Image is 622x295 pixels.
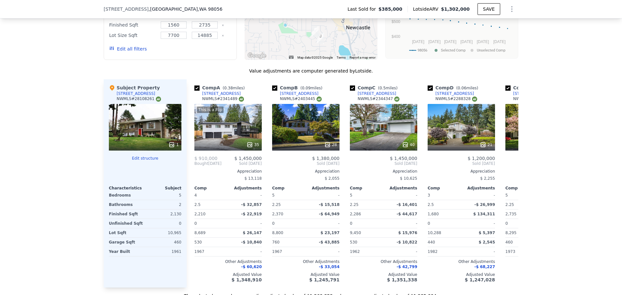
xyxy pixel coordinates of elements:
[194,221,197,226] span: 0
[505,169,573,174] div: Appreciation
[461,186,495,191] div: Adjustments
[441,48,466,52] text: Selected Comp
[428,247,460,256] div: 1982
[298,86,325,90] span: ( miles)
[194,247,227,256] div: 1967
[194,85,247,91] div: Comp A
[194,200,227,209] div: 2.5
[350,247,382,256] div: 1962
[104,6,149,12] span: [STREET_ADDRESS]
[350,259,417,264] div: Other Adjustments
[146,238,181,247] div: 460
[241,202,262,207] span: -$ 32,857
[428,169,495,174] div: Appreciation
[239,96,244,102] img: NWMLS Logo
[435,96,477,102] div: NWMLS # 2288328
[428,259,495,264] div: Other Adjustments
[146,228,181,237] div: 10,965
[109,31,157,40] div: Lot Size Sqft
[513,96,555,102] div: NWMLS # 2371430
[474,265,495,269] span: -$ 68,227
[384,186,417,191] div: Adjustments
[479,231,495,235] span: $ 5,397
[194,240,202,244] span: 530
[194,161,208,166] span: Bought
[337,56,346,59] a: Terms (opens in new tab)
[307,191,340,200] div: -
[241,212,262,216] span: -$ 22,919
[350,161,417,166] span: Sold [DATE]
[505,240,513,244] span: 460
[319,265,340,269] span: -$ 33,054
[428,212,439,216] span: 1,680
[272,221,275,226] span: 0
[241,265,262,269] span: -$ 60,620
[350,231,361,235] span: 9,450
[109,156,181,161] button: Edit structure
[428,221,430,226] span: 0
[505,221,508,226] span: 0
[194,231,205,235] span: 8,689
[146,219,181,228] div: 0
[302,86,311,90] span: 0.09
[104,68,518,74] div: Value adjustments are computer generated by Lotside .
[247,142,259,148] div: 35
[350,56,375,59] a: Report a map error
[397,265,417,269] span: -$ 42,799
[194,169,262,174] div: Appreciation
[463,219,495,228] div: -
[375,86,400,90] span: ( miles)
[379,86,386,90] span: 0.5
[272,259,340,264] div: Other Adjustments
[109,20,157,29] div: Finished Sqft
[428,231,441,235] span: 10,288
[350,186,384,191] div: Comp
[245,176,262,181] span: $ 13,118
[229,219,262,228] div: -
[272,161,340,166] span: Sold [DATE]
[194,156,217,161] span: $ 910,000
[222,34,224,37] button: Clear
[320,231,340,235] span: $ 23,197
[460,40,473,44] text: [DATE]
[109,219,144,228] div: Unfinished Sqft
[385,191,417,200] div: -
[272,186,306,191] div: Comp
[505,3,518,16] button: Show Options
[272,91,318,96] a: [STREET_ADDRESS]
[358,96,399,102] div: NWMLS # 2344347
[222,24,224,27] button: Clear
[309,277,340,282] span: $ 1,245,791
[246,51,268,60] a: Open this area in Google Maps (opens a new window)
[194,161,222,166] div: [DATE]
[234,156,262,161] span: $ 1,450,000
[350,240,357,244] span: 530
[194,193,197,198] span: 4
[307,247,340,256] div: -
[397,240,417,244] span: -$ 10,822
[480,142,492,148] div: 21
[194,186,228,191] div: Comp
[400,176,417,181] span: $ 10,625
[117,91,155,96] div: [STREET_ADDRESS]
[402,142,415,148] div: 40
[324,142,337,148] div: 28
[513,91,552,96] div: [STREET_ADDRESS]
[109,191,144,200] div: Bedrooms
[505,231,516,235] span: 8,295
[202,91,241,96] div: [STREET_ADDRESS]
[477,48,505,52] text: Unselected Comp
[312,26,319,37] div: 7344 125th Pl SE
[505,186,539,191] div: Comp
[194,91,241,96] a: [STREET_ADDRESS]
[385,247,417,256] div: -
[477,40,489,44] text: [DATE]
[505,91,552,96] a: [STREET_ADDRESS]
[146,191,181,200] div: 5
[228,186,262,191] div: Adjustments
[428,240,435,244] span: 440
[272,200,305,209] div: 2.25
[441,6,470,12] span: $1,302,000
[394,96,399,102] img: NWMLS Logo
[109,210,144,219] div: Finished Sqft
